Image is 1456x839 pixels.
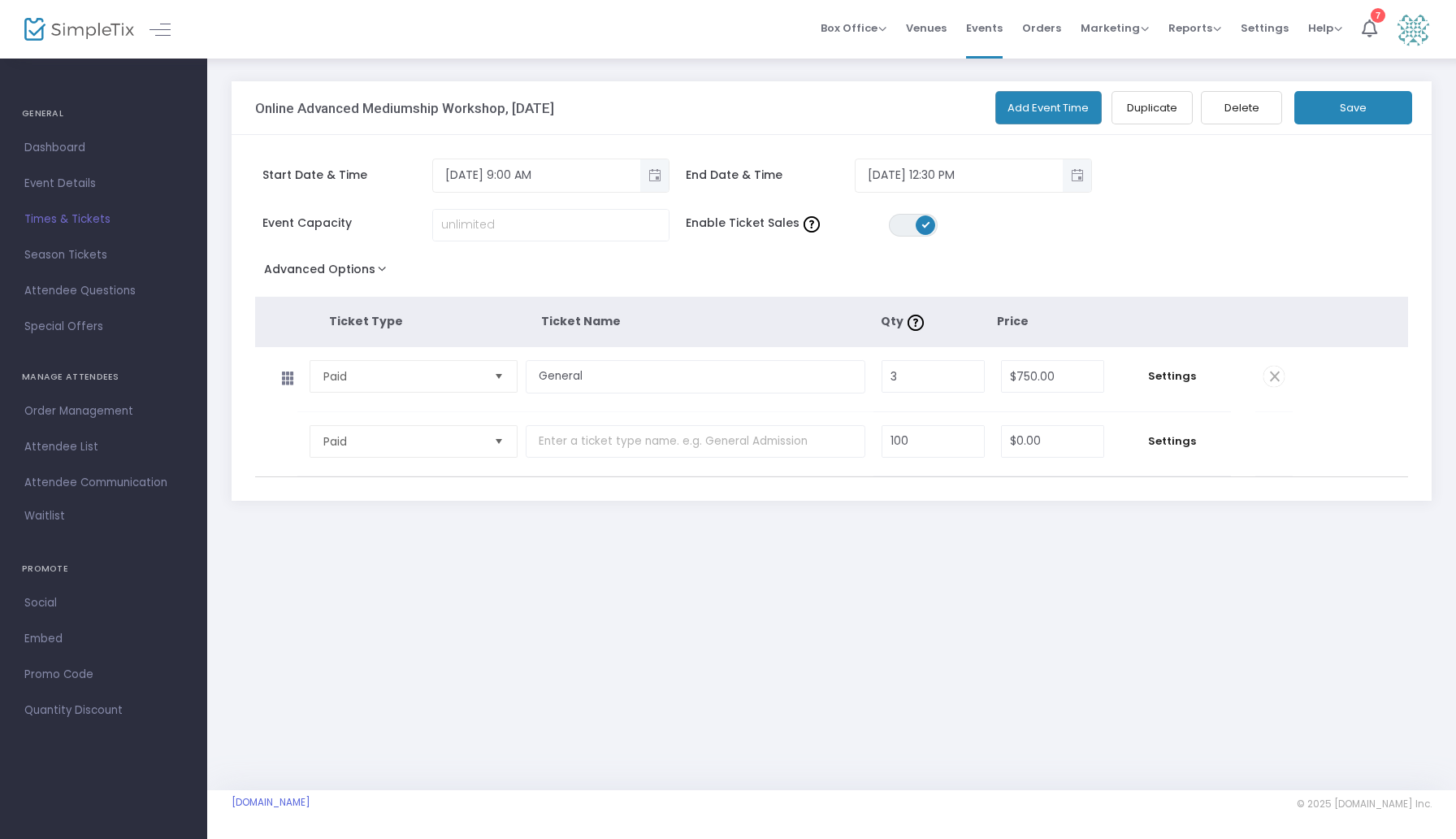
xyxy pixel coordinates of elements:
input: Price [1002,426,1103,457]
span: Paid [323,433,481,450]
input: Select date & time [433,162,640,189]
span: Times & Tickets [24,209,183,230]
span: Settings [1120,433,1223,450]
span: Start Date & Time [262,167,432,184]
span: Quantity Discount [24,700,183,721]
span: Attendee Questions [24,280,183,302]
span: Help [1308,20,1342,36]
input: Select date & time [856,162,1063,189]
button: Select [487,426,510,457]
div: 7 [1371,8,1385,23]
span: Season Tickets [24,245,183,266]
img: question-mark [908,315,924,331]
span: Price [997,313,1029,329]
button: Toggle popup [1063,159,1091,192]
span: Settings [1241,7,1289,49]
button: Toggle popup [640,159,669,192]
span: Embed [24,628,183,650]
span: Order Management [24,401,183,422]
input: Price [1002,361,1103,392]
span: Event Capacity [262,215,432,232]
input: unlimited [433,210,669,241]
h4: PROMOTE [22,553,185,585]
h4: MANAGE ATTENDEES [22,361,185,393]
h3: Online Advanced Mediumship Workshop, [DATE] [255,100,554,116]
span: Ticket Type [329,313,403,329]
button: Select [487,361,510,392]
span: Enable Ticket Sales [686,215,889,232]
button: Duplicate [1111,91,1193,124]
span: Orders [1022,7,1061,49]
span: Reports [1168,20,1221,36]
span: Dashboard [24,137,183,159]
span: Venues [906,7,947,49]
button: Save [1294,91,1412,124]
img: question-mark [804,216,820,233]
span: ON [921,220,929,228]
span: Settings [1120,368,1223,385]
span: Event Details [24,173,183,194]
span: End Date & Time [686,167,856,184]
span: Events [966,7,1003,49]
a: [DOMAIN_NAME] [232,796,310,809]
span: © 2025 [DOMAIN_NAME] Inc. [1297,798,1432,811]
span: Qty [881,313,928,329]
span: Special Offers [24,316,183,337]
span: Promo Code [24,664,183,685]
button: Advanced Options [255,258,402,287]
span: Marketing [1081,20,1149,36]
span: Attendee List [24,437,183,458]
span: Waitlist [24,508,65,524]
input: Enter a ticket type name. e.g. General Admission [526,360,865,393]
span: Box Office [821,20,886,36]
input: Enter a ticket type name. e.g. General Admission [526,425,865,459]
span: Ticket Name [541,313,621,329]
h4: GENERAL [22,98,185,130]
button: Delete [1201,91,1282,124]
span: Attendee Communication [24,472,183,493]
button: Add Event Time [995,91,1103,124]
span: Social [24,593,183,614]
span: Paid [323,368,481,385]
